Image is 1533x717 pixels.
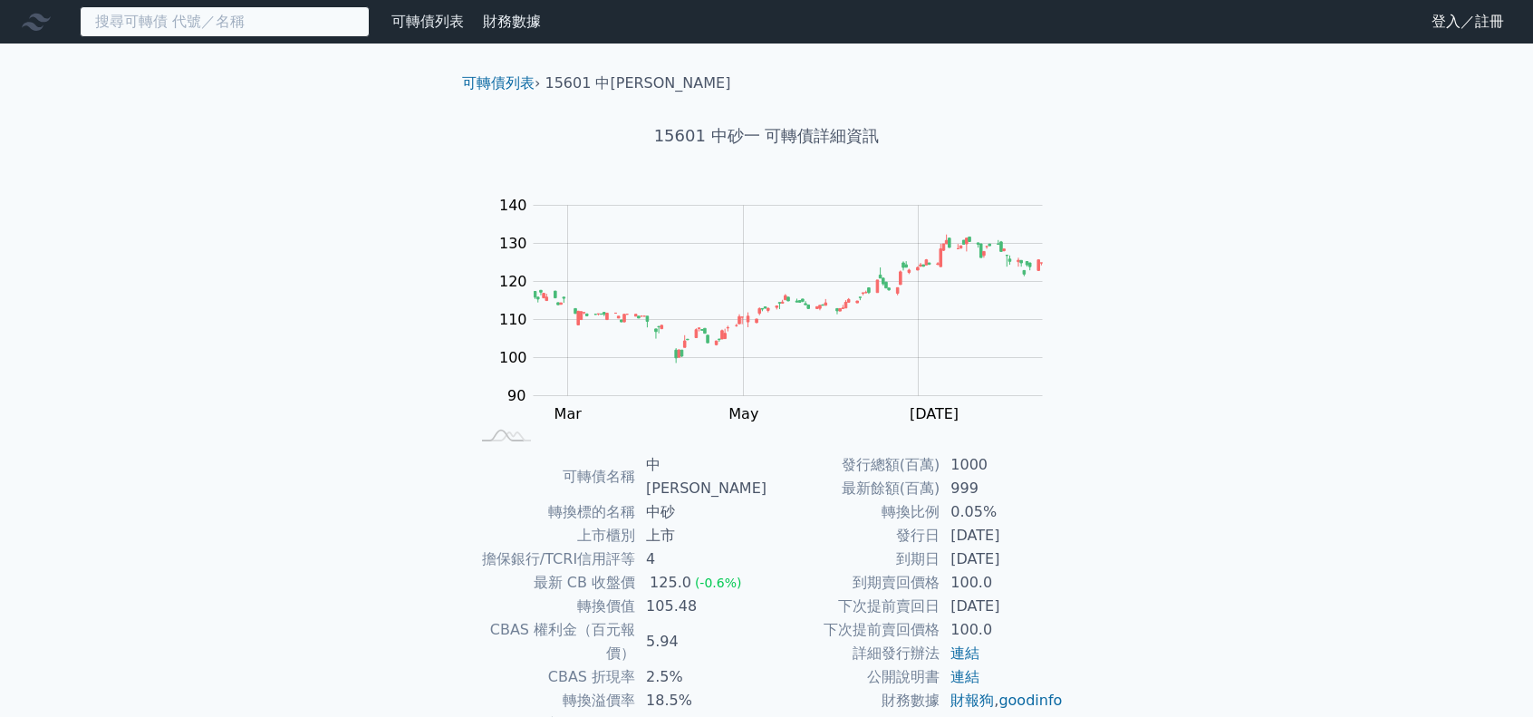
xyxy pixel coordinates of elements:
a: 可轉債列表 [462,74,535,92]
div: 125.0 [646,571,695,595]
td: 到期賣回價格 [766,571,940,595]
li: 15601 中[PERSON_NAME] [545,73,731,94]
td: CBAS 權利金（百元報價） [469,618,635,665]
td: [DATE] [940,547,1064,571]
td: 下次提前賣回日 [766,595,940,618]
tspan: [DATE] [910,405,959,422]
td: 105.48 [635,595,766,618]
td: 公開說明書 [766,665,940,689]
tspan: 90 [507,387,525,404]
input: 搜尋可轉債 代號／名稱 [80,6,370,37]
tspan: 130 [499,235,527,252]
td: [DATE] [940,595,1064,618]
li: › [462,73,540,94]
td: 擔保銀行/TCRI信用評等 [469,547,635,571]
tspan: 120 [499,273,527,290]
a: goodinfo [998,692,1062,709]
td: CBAS 折現率 [469,665,635,689]
td: 0.05% [940,500,1064,524]
td: 下次提前賣回價格 [766,618,940,642]
td: 發行日 [766,524,940,547]
td: 轉換溢價率 [469,689,635,712]
td: 詳細發行辦法 [766,642,940,665]
td: 100.0 [940,618,1064,642]
a: 財務數據 [483,13,541,30]
td: 最新餘額(百萬) [766,477,940,500]
h1: 15601 中砂一 可轉債詳細資訊 [448,123,1085,149]
a: 連結 [950,644,979,662]
td: 可轉債名稱 [469,453,635,500]
td: , [940,689,1064,712]
a: 財報狗 [950,692,994,709]
g: Series [534,235,1042,363]
tspan: 140 [499,197,527,214]
tspan: May [728,405,758,422]
td: 18.5% [635,689,766,712]
td: 發行總額(百萬) [766,453,940,477]
td: [DATE] [940,524,1064,547]
td: 100.0 [940,571,1064,595]
td: 中[PERSON_NAME] [635,453,766,500]
td: 4 [635,547,766,571]
tspan: 100 [499,349,527,366]
tspan: Mar [554,405,583,422]
td: 1000 [940,453,1064,477]
td: 財務數據 [766,689,940,712]
a: 可轉債列表 [391,13,464,30]
g: Chart [490,197,1070,460]
td: 轉換比例 [766,500,940,524]
td: 上市櫃別 [469,524,635,547]
td: 2.5% [635,665,766,689]
a: 登入／註冊 [1417,7,1519,36]
span: (-0.6%) [695,576,742,590]
td: 上市 [635,524,766,547]
td: 999 [940,477,1064,500]
td: 最新 CB 收盤價 [469,571,635,595]
td: 轉換標的名稱 [469,500,635,524]
td: 到期日 [766,547,940,571]
td: 中砂 [635,500,766,524]
tspan: 110 [499,311,527,328]
td: 5.94 [635,618,766,665]
a: 連結 [950,668,979,685]
td: 轉換價值 [469,595,635,618]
